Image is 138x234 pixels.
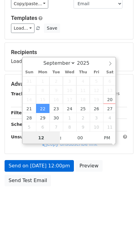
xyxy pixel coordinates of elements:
[44,24,60,33] button: Save
[90,104,103,113] span: September 26, 2025
[76,104,90,113] span: September 25, 2025
[49,122,63,131] span: October 7, 2025
[36,95,49,104] span: September 15, 2025
[49,104,63,113] span: September 23, 2025
[23,104,36,113] span: September 21, 2025
[99,132,115,144] span: Click to toggle
[76,122,90,131] span: October 9, 2025
[63,86,76,95] span: September 10, 2025
[11,110,27,115] strong: Filters
[23,122,36,131] span: October 5, 2025
[49,113,63,122] span: September 30, 2025
[49,70,63,74] span: Tue
[49,95,63,104] span: September 16, 2025
[76,113,90,122] span: October 2, 2025
[63,104,76,113] span: September 24, 2025
[23,70,36,74] span: Sun
[76,70,90,74] span: Thu
[36,70,49,74] span: Mon
[103,76,117,86] span: September 6, 2025
[107,205,138,234] iframe: Chat Widget
[75,160,102,172] a: Preview
[42,141,97,147] a: Copy unsubscribe link
[63,95,76,104] span: September 17, 2025
[90,122,103,131] span: October 10, 2025
[49,86,63,95] span: September 9, 2025
[23,86,36,95] span: September 7, 2025
[63,70,76,74] span: Wed
[11,134,41,139] strong: Unsubscribe
[103,122,117,131] span: October 11, 2025
[63,113,76,122] span: October 1, 2025
[76,86,90,95] span: September 11, 2025
[11,81,127,87] h5: Advanced
[103,70,117,74] span: Sat
[103,95,117,104] span: September 20, 2025
[103,113,117,122] span: October 4, 2025
[60,132,62,144] span: :
[75,60,97,66] input: Year
[11,91,31,96] strong: Tracking
[11,15,37,21] a: Templates
[5,160,74,172] a: Send on [DATE] 12:00pm
[62,132,99,144] input: Minute
[76,95,90,104] span: September 18, 2025
[11,49,127,56] h5: Recipients
[23,132,60,144] input: Hour
[90,95,103,104] span: September 19, 2025
[11,122,33,127] strong: Schedule
[96,90,119,97] label: UTM Codes
[36,76,49,86] span: September 1, 2025
[76,76,90,86] span: September 4, 2025
[103,86,117,95] span: September 13, 2025
[11,49,127,65] div: Loading...
[5,175,51,186] a: Send Test Email
[36,104,49,113] span: September 22, 2025
[49,76,63,86] span: September 2, 2025
[23,95,36,104] span: September 14, 2025
[23,76,36,86] span: August 31, 2025
[90,76,103,86] span: September 5, 2025
[36,113,49,122] span: September 29, 2025
[63,76,76,86] span: September 3, 2025
[23,113,36,122] span: September 28, 2025
[36,122,49,131] span: October 6, 2025
[90,70,103,74] span: Fri
[90,86,103,95] span: September 12, 2025
[103,104,117,113] span: September 27, 2025
[90,113,103,122] span: October 3, 2025
[11,24,34,33] a: Load...
[36,86,49,95] span: September 8, 2025
[63,122,76,131] span: October 8, 2025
